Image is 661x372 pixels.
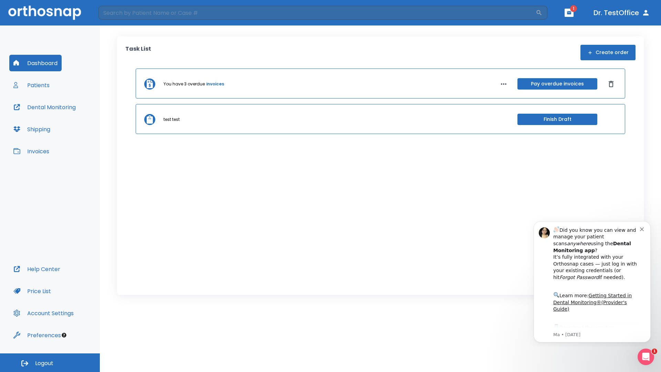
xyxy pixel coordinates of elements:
[9,327,65,343] button: Preferences
[517,114,597,125] button: Finish Draft
[9,305,78,321] button: Account Settings
[606,79,617,90] button: Dismiss
[580,45,636,60] button: Create order
[9,261,64,277] button: Help Center
[9,143,53,159] button: Invoices
[35,360,53,367] span: Logout
[98,6,536,20] input: Search by Patient Name or Case #
[8,6,81,20] img: Orthosnap
[125,45,151,60] p: Task List
[652,349,657,354] span: 1
[638,349,654,365] iframe: Intercom live chat
[570,5,577,12] span: 1
[9,99,80,115] button: Dental Monitoring
[30,110,91,122] a: App Store
[9,55,62,71] button: Dashboard
[61,332,67,338] div: Tooltip anchor
[9,77,54,93] button: Patients
[206,81,224,87] a: invoices
[30,117,117,123] p: Message from Ma, sent 7w ago
[9,121,54,137] button: Shipping
[164,81,205,87] p: You have 3 overdue
[30,108,117,143] div: Download the app: | ​ Let us know if you need help getting started!
[523,215,661,347] iframe: Intercom notifications message
[591,7,653,19] button: Dr. TestOffice
[9,283,55,299] button: Price List
[164,116,180,123] p: test test
[517,78,597,90] button: Pay overdue invoices
[117,11,122,16] button: Dismiss notification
